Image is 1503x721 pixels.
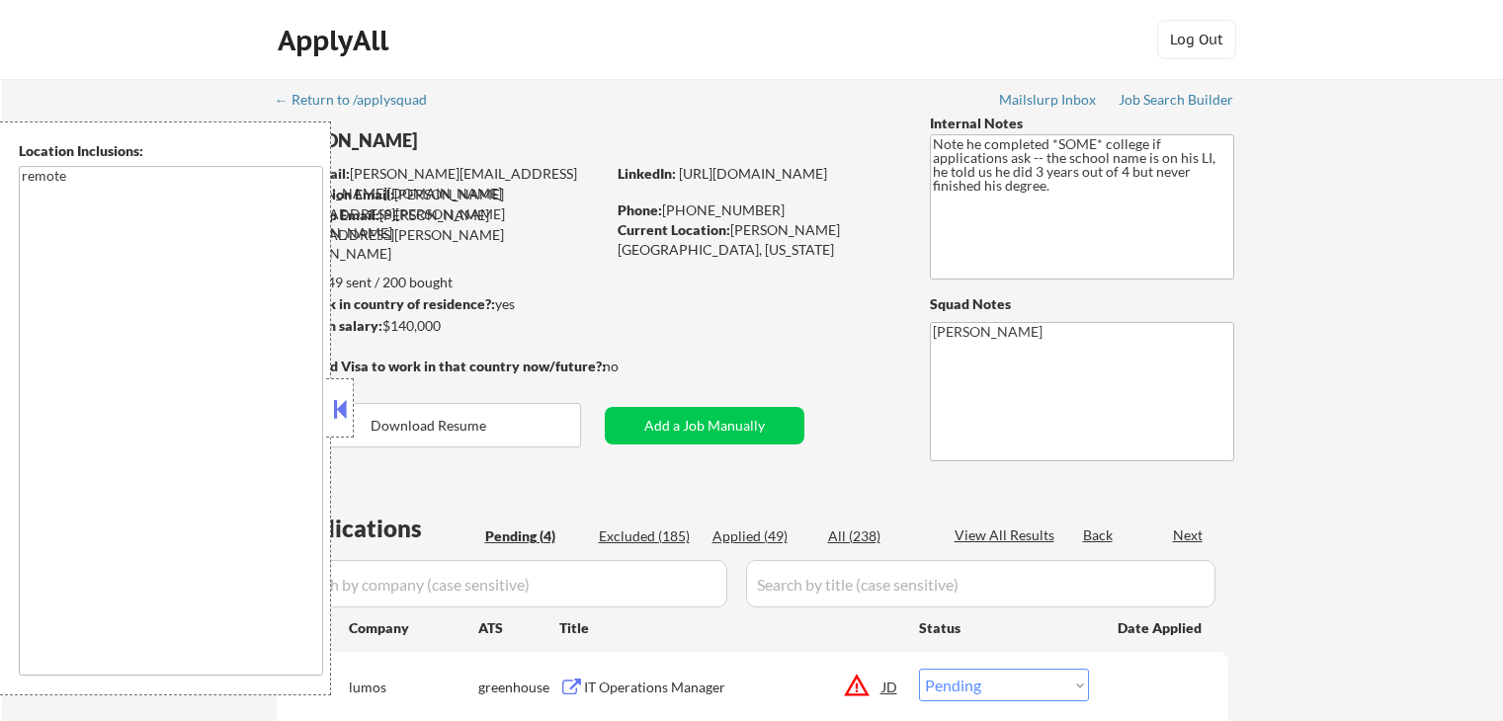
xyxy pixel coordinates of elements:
[1119,93,1234,107] div: Job Search Builder
[349,678,478,697] div: lumos
[1119,92,1234,112] a: Job Search Builder
[278,164,605,202] div: [PERSON_NAME][EMAIL_ADDRESS][PERSON_NAME][DOMAIN_NAME]
[1157,20,1236,59] button: Log Out
[828,526,927,546] div: All (238)
[277,358,606,374] strong: Will need Visa to work in that country now/future?:
[880,669,900,704] div: JD
[1118,618,1205,638] div: Date Applied
[1083,525,1115,545] div: Back
[278,185,605,243] div: [PERSON_NAME][EMAIL_ADDRESS][PERSON_NAME][DOMAIN_NAME]
[275,92,446,112] a: ← Return to /applysquad
[559,618,900,638] div: Title
[584,678,882,697] div: IT Operations Manager
[283,560,727,607] input: Search by company (case sensitive)
[485,526,584,546] div: Pending (4)
[19,141,323,161] div: Location Inclusions:
[930,294,1234,314] div: Squad Notes
[999,93,1098,107] div: Mailslurp Inbox
[843,672,871,699] button: warning_amber
[278,24,394,57] div: ApplyAll
[603,357,659,376] div: no
[277,205,605,264] div: [PERSON_NAME][EMAIL_ADDRESS][PERSON_NAME][DOMAIN_NAME]
[618,201,662,218] strong: Phone:
[618,200,897,220] div: [PHONE_NUMBER]
[618,165,676,182] strong: LinkedIn:
[478,618,559,638] div: ATS
[276,294,599,314] div: yes
[277,403,581,447] button: Download Resume
[276,316,605,336] div: $140,000
[276,273,605,292] div: 49 sent / 200 bought
[599,526,698,546] div: Excluded (185)
[1173,525,1205,545] div: Next
[605,407,804,444] button: Add a Job Manually
[955,525,1060,545] div: View All Results
[930,114,1234,133] div: Internal Notes
[746,560,1215,607] input: Search by title (case sensitive)
[275,93,446,107] div: ← Return to /applysquad
[618,220,897,259] div: [PERSON_NAME][GEOGRAPHIC_DATA], [US_STATE]
[283,517,478,540] div: Applications
[276,295,495,312] strong: Can work in country of residence?:
[618,221,730,238] strong: Current Location:
[277,128,683,153] div: [PERSON_NAME]
[679,165,827,182] a: [URL][DOMAIN_NAME]
[478,678,559,697] div: greenhouse
[349,618,478,638] div: Company
[919,609,1089,645] div: Status
[999,92,1098,112] a: Mailslurp Inbox
[712,526,811,546] div: Applied (49)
